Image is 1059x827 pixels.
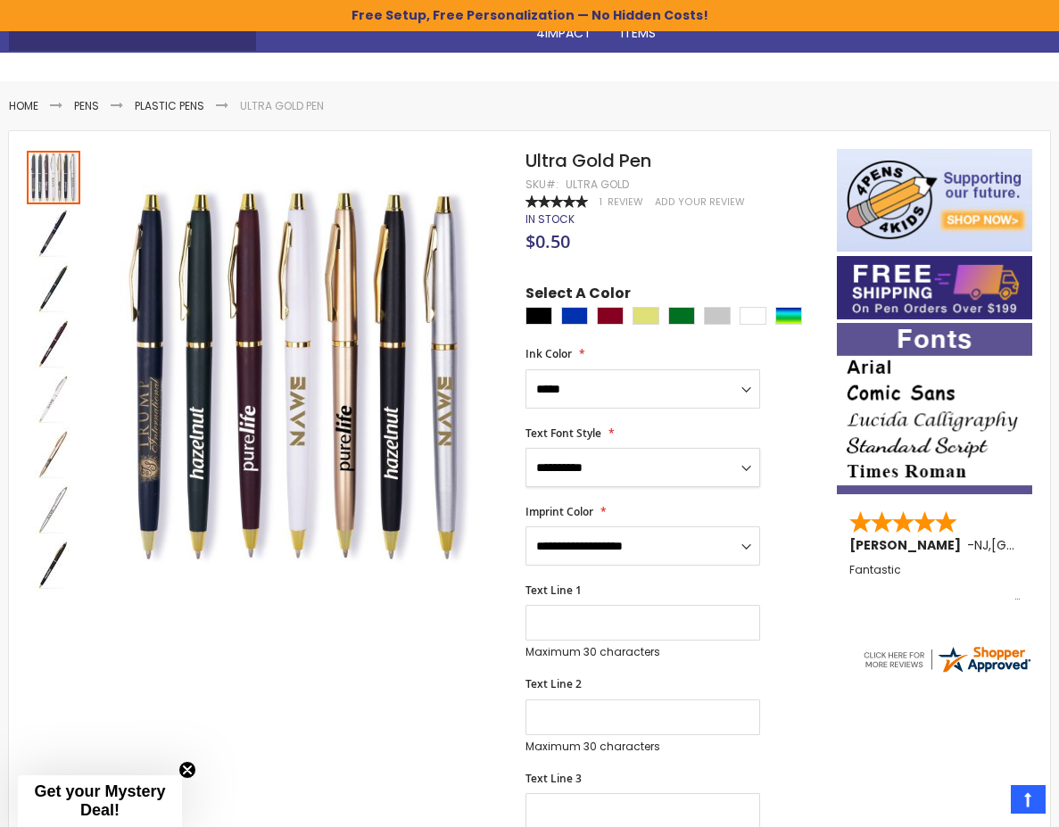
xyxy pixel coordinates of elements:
a: Home [9,98,38,113]
div: Ultra Gold Pen [27,370,82,426]
span: Select A Color [525,284,631,308]
div: Ultra Gold Pen [27,149,82,204]
div: Ultra Gold Pen [27,536,80,591]
span: Get your Mystery Deal! [34,782,165,819]
div: Assorted [775,307,802,325]
div: Ultra Gold Pen [27,315,82,370]
div: Silver [704,307,731,325]
a: 4pens.com certificate URL [861,664,1032,679]
div: Gold [633,307,659,325]
span: Text Line 1 [525,583,582,598]
img: 4pens.com widget logo [861,643,1032,675]
div: 100% [525,195,588,208]
img: font-personalization-examples [837,323,1032,494]
div: Ultra Gold Pen [27,260,82,315]
div: Black [525,307,552,325]
a: 1 Review [600,195,646,209]
div: White [740,307,766,325]
img: Ultra Gold Pen [27,372,80,426]
img: Free shipping on orders over $199 [837,256,1032,320]
span: 1 [600,195,602,209]
span: $0.50 [525,229,570,253]
img: Ultra Gold Pen [27,538,80,591]
span: Text Line 3 [525,771,582,786]
a: Pens [74,98,99,113]
div: Ultra Gold [566,178,629,192]
li: Ultra Gold Pen [240,99,324,113]
a: Plastic Pens [135,98,204,113]
img: Ultra Gold Pen [27,427,80,481]
span: Ultra Gold Pen [525,148,651,173]
span: [PERSON_NAME] [849,536,967,554]
img: Ultra Gold Pen [27,206,80,260]
div: Burgundy [597,307,624,325]
span: Text Line 2 [525,676,582,691]
span: Imprint Color [525,504,593,519]
a: Top [1011,785,1046,814]
img: 4pens 4 kids [837,149,1032,252]
img: Ultra Gold Pen [27,261,80,315]
button: Close teaser [178,761,196,779]
div: Ultra Gold Pen [27,204,82,260]
div: Get your Mystery Deal!Close teaser [18,775,182,827]
span: NJ [974,536,989,554]
div: Green [668,307,695,325]
div: Availability [525,212,575,227]
img: Ultra Gold Pen [27,483,80,536]
a: Add Your Review [655,195,745,209]
p: Maximum 30 characters [525,740,760,754]
div: Fantastic [849,564,1020,602]
img: Ultra Gold Pen [27,317,80,370]
img: Ultra Gold Pen [100,174,502,576]
div: Ultra Gold Pen [27,426,82,481]
span: Review [608,195,643,209]
p: Maximum 30 characters [525,645,760,659]
strong: SKU [525,177,558,192]
span: Ink Color [525,346,572,361]
div: Blue [561,307,588,325]
span: Text Font Style [525,426,601,441]
span: In stock [525,211,575,227]
div: Ultra Gold Pen [27,481,82,536]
